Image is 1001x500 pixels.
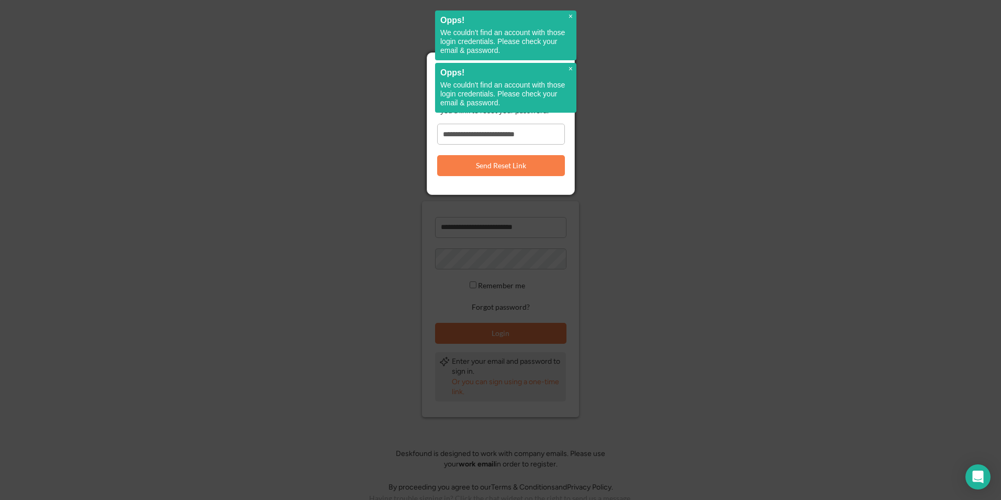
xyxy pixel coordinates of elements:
span: × [569,12,573,21]
h2: Opps! [440,16,571,25]
button: Send Reset Link [437,155,565,176]
div: Open Intercom Messenger [965,464,991,490]
h2: Opps! [440,68,571,77]
span: × [569,64,573,73]
p: We couldn't find an account with those login credentials. Please check your email & password. [440,81,571,107]
p: We couldn't find an account with those login credentials. Please check your email & password. [440,28,571,55]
